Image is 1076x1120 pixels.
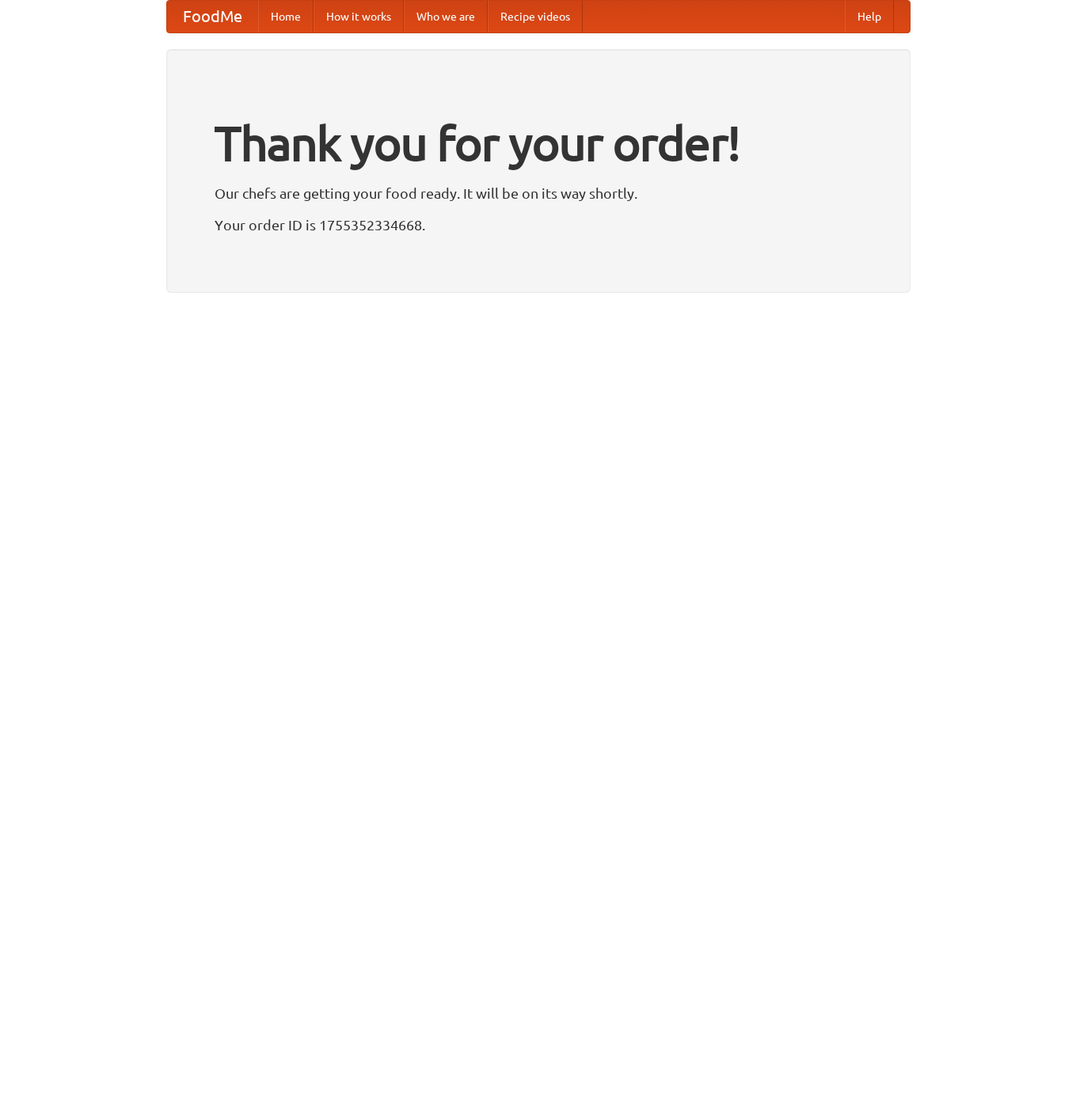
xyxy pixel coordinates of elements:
a: Help [845,1,894,32]
a: How it works [314,1,404,32]
a: Home [258,1,314,32]
p: Your order ID is 1755352334668. [215,213,862,237]
a: Who we are [404,1,488,32]
h1: Thank you for your order! [215,105,862,181]
p: Our chefs are getting your food ready. It will be on its way shortly. [215,181,862,205]
a: Recipe videos [488,1,583,32]
a: FoodMe [167,1,258,32]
